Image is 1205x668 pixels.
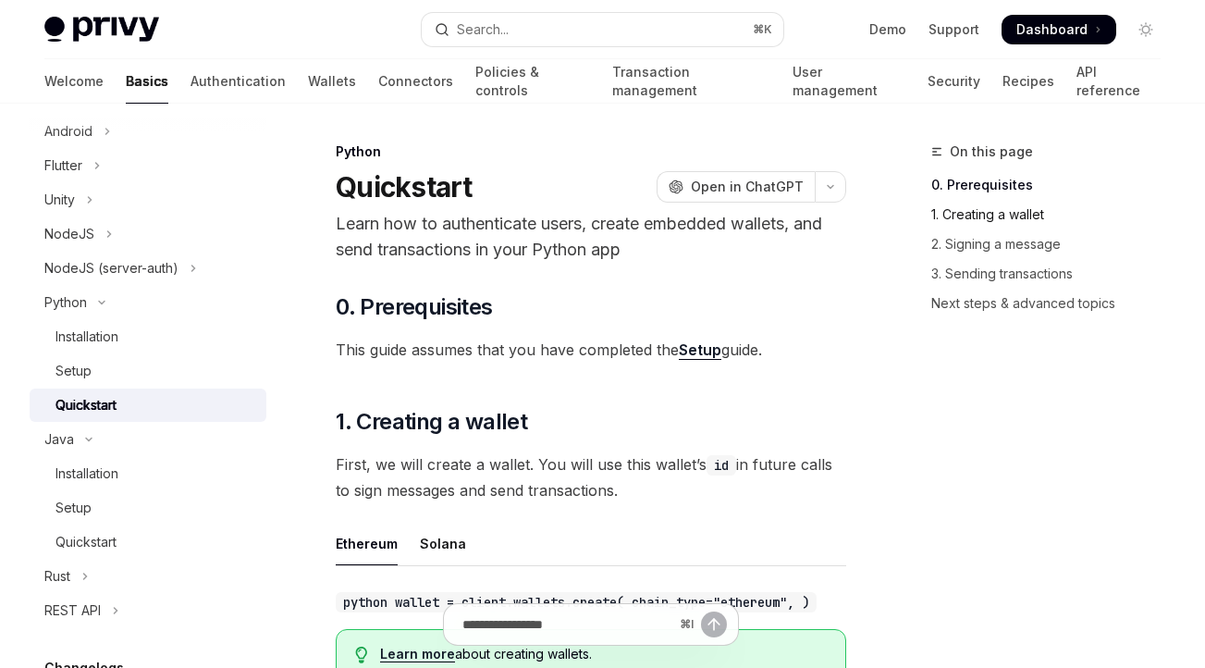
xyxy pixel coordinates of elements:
a: Setup [30,354,266,388]
div: Setup [55,497,92,519]
button: Toggle Java section [30,423,266,456]
button: Toggle Flutter section [30,149,266,182]
div: Python [44,291,87,314]
button: Toggle dark mode [1131,15,1161,44]
span: On this page [950,141,1033,163]
span: Dashboard [1016,20,1088,39]
a: Support [928,20,979,39]
div: Java [44,428,74,451]
div: Search... [457,19,509,41]
input: Ask a question... [462,604,672,645]
a: Setup [30,491,266,525]
button: Toggle NodeJS section [30,217,266,251]
div: Unity [44,189,75,211]
div: NodeJS [44,223,94,245]
a: Policies & controls [475,59,590,104]
a: Wallets [308,59,356,104]
a: Setup [679,340,721,360]
a: Installation [30,320,266,353]
a: Welcome [44,59,104,104]
span: Open in ChatGPT [691,178,804,196]
span: This guide assumes that you have completed the guide. [336,337,846,363]
h1: Quickstart [336,170,473,204]
button: Toggle Python section [30,286,266,319]
button: Open in ChatGPT [657,171,815,203]
button: Toggle Unity section [30,183,266,216]
div: NodeJS (server-auth) [44,257,178,279]
a: Dashboard [1002,15,1116,44]
a: Basics [126,59,168,104]
div: Setup [55,360,92,382]
a: Connectors [378,59,453,104]
p: Learn how to authenticate users, create embedded wallets, and send transactions in your Python app [336,211,846,263]
div: Installation [55,326,118,348]
img: light logo [44,17,159,43]
a: Security [928,59,980,104]
a: Recipes [1002,59,1054,104]
span: First, we will create a wallet. You will use this wallet’s in future calls to sign messages and s... [336,452,846,503]
a: Quickstart [30,389,266,422]
a: API reference [1076,59,1161,104]
a: Transaction management [612,59,771,104]
a: 0. Prerequisites [931,170,1175,200]
div: Quickstart [55,394,117,416]
div: Rust [44,565,70,588]
div: Flutter [44,155,82,177]
button: Toggle NodeJS (server-auth) section [30,252,266,285]
a: Installation [30,457,266,490]
button: Toggle REST API section [30,594,266,627]
div: REST API [44,600,101,622]
button: Toggle Rust section [30,560,266,593]
code: python wallet = client.wallets.create( chain_type="ethereum", ) [336,592,817,612]
a: 1. Creating a wallet [931,200,1175,229]
button: Open search [422,13,784,46]
div: Python [336,142,846,161]
div: Installation [55,463,118,485]
code: id [707,455,736,476]
a: Quickstart [30,526,266,559]
div: Ethereum [336,522,398,565]
div: Solana [420,522,466,565]
a: Next steps & advanced topics [931,289,1175,318]
a: User management [793,59,905,104]
span: 1. Creating a wallet [336,407,527,437]
a: Authentication [191,59,286,104]
span: 0. Prerequisites [336,292,492,322]
div: Quickstart [55,531,117,553]
a: 2. Signing a message [931,229,1175,259]
span: ⌘ K [753,22,772,37]
a: 3. Sending transactions [931,259,1175,289]
a: Demo [869,20,906,39]
button: Send message [701,612,727,637]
